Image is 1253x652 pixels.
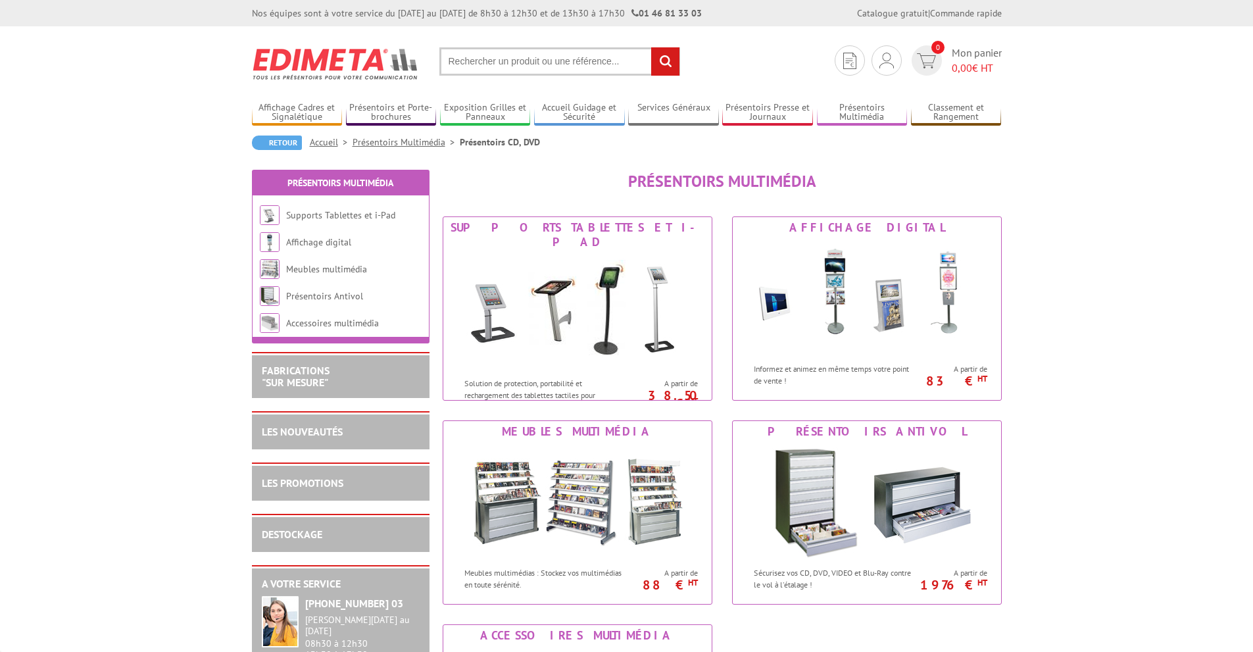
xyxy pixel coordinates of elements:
img: devis rapide [879,53,894,68]
a: Présentoirs Multimédia [287,177,393,189]
span: € HT [952,61,1002,76]
li: Présentoirs CD, DVD [460,136,540,149]
a: LES PROMOTIONS [262,476,343,489]
h1: Présentoirs Multimédia [443,173,1002,190]
p: 83 € [914,377,987,385]
div: Présentoirs Antivol [736,424,998,439]
div: Accessoires multimédia [447,628,708,643]
a: Exposition Grilles et Panneaux [440,102,531,124]
img: Présentoirs Antivol [745,442,989,561]
a: Présentoirs Antivol [286,290,363,302]
a: Classement et Rangement [911,102,1002,124]
img: Supports Tablettes et i-Pad [456,253,699,371]
a: Commande rapide [930,7,1002,19]
a: Affichage Cadres et Signalétique [252,102,343,124]
a: Catalogue gratuit [857,7,928,19]
input: Rechercher un produit ou une référence... [439,47,680,76]
span: A partir de [920,568,987,578]
a: Présentoirs et Porte-brochures [346,102,437,124]
img: Meubles multimédia [260,259,280,279]
div: Nos équipes sont à votre service du [DATE] au [DATE] de 8h30 à 12h30 et de 13h30 à 17h30 [252,7,702,20]
p: Meubles multimédias : Stockez vos multimédias en toute sérénité. [464,567,627,589]
a: Supports Tablettes et i-Pad [286,209,395,221]
div: Supports Tablettes et i-Pad [447,220,708,249]
p: 38.50 € [624,391,698,407]
img: Affichage digital [745,238,989,357]
input: rechercher [651,47,679,76]
div: Affichage digital [736,220,998,235]
p: Sécurisez vos CD, DVD, VIDEO et Blu-Ray contre le vol à l'étalage ! [754,567,917,589]
span: A partir de [631,568,698,578]
p: 1976 € [914,581,987,589]
p: 88 € [624,581,698,589]
strong: 01 46 81 33 03 [631,7,702,19]
a: Présentoirs Multimédia [817,102,908,124]
a: Supports Tablettes et i-Pad Supports Tablettes et i-Pad Solution de protection, portabilité et re... [443,216,712,401]
img: Affichage digital [260,232,280,252]
span: A partir de [920,364,987,374]
div: [PERSON_NAME][DATE] au [DATE] [305,614,420,637]
a: FABRICATIONS"Sur Mesure" [262,364,330,389]
span: Mon panier [952,45,1002,76]
a: Présentoirs Antivol Présentoirs Antivol Sécurisez vos CD, DVD, VIDEO et Blu-Ray contre le vol à l... [732,420,1002,605]
span: 0,00 [952,61,972,74]
a: Affichage digital Affichage digital Informez et animez en même temps votre point de vente ! A par... [732,216,1002,401]
a: DESTOCKAGE [262,528,322,541]
p: Informez et animez en même temps votre point de vente ! [754,363,917,386]
div: | [857,7,1002,20]
a: Présentoirs Multimédia [353,136,460,148]
sup: HT [688,577,698,588]
p: Solution de protection, portabilité et rechargement des tablettes tactiles pour professionnels. [464,378,627,411]
img: devis rapide [917,53,936,68]
a: LES NOUVEAUTÉS [262,425,343,438]
div: Meubles multimédia [447,424,708,439]
span: 0 [931,41,945,54]
span: A partir de [631,378,698,389]
h2: A votre service [262,578,420,590]
sup: HT [977,373,987,384]
img: Présentoirs Antivol [260,286,280,306]
a: Accueil [310,136,353,148]
strong: [PHONE_NUMBER] 03 [305,597,403,610]
img: Meubles multimédia [456,442,699,561]
a: Retour [252,136,302,150]
a: Meubles multimédia [286,263,367,275]
a: devis rapide 0 Mon panier 0,00€ HT [908,45,1002,76]
img: devis rapide [843,53,856,69]
a: Présentoirs Presse et Journaux [722,102,813,124]
img: Supports Tablettes et i-Pad [260,205,280,225]
img: Edimeta [252,39,420,88]
a: Services Généraux [628,102,719,124]
a: Accessoires multimédia [286,317,379,329]
sup: HT [688,395,698,407]
a: Meubles multimédia Meubles multimédia Meubles multimédias : Stockez vos multimédias en toute séré... [443,420,712,605]
a: Affichage digital [286,236,351,248]
sup: HT [977,577,987,588]
img: widget-service.jpg [262,596,299,647]
img: Accessoires multimédia [260,313,280,333]
a: Accueil Guidage et Sécurité [534,102,625,124]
